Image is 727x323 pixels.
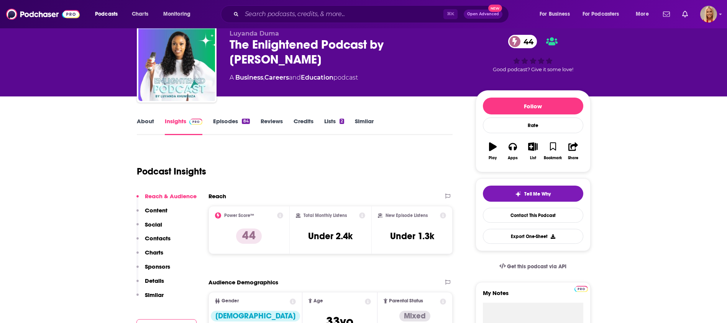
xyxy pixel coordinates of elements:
[90,8,128,20] button: open menu
[236,228,262,244] p: 44
[158,8,200,20] button: open menu
[145,221,162,228] p: Social
[324,117,344,135] a: Lists2
[515,191,521,197] img: tell me why sparkle
[213,117,249,135] a: Episodes84
[660,8,673,21] a: Show notifications dropdown
[6,7,80,21] img: Podchaser - Follow, Share and Rate Podcasts
[700,6,717,23] img: User Profile
[483,98,583,114] button: Follow
[483,289,583,303] label: My Notes
[230,30,279,37] span: Luyanda Duma
[95,9,118,20] span: Podcasts
[530,156,536,160] div: List
[507,263,566,270] span: Get this podcast via API
[230,73,358,82] div: A podcast
[483,186,583,202] button: tell me why sparkleTell Me Why
[136,249,163,263] button: Charts
[544,156,562,160] div: Bookmark
[568,156,578,160] div: Share
[136,207,167,221] button: Content
[700,6,717,23] span: Logged in as KymberleeBolden
[136,235,171,249] button: Contacts
[222,299,239,303] span: Gender
[242,119,249,124] div: 84
[563,137,583,165] button: Share
[137,166,206,177] h1: Podcast Insights
[483,208,583,223] a: Contact This Podcast
[189,119,203,125] img: Podchaser Pro
[301,74,333,81] a: Education
[524,191,551,197] span: Tell Me Why
[132,9,148,20] span: Charts
[483,137,503,165] button: Play
[263,74,264,81] span: ,
[583,9,619,20] span: For Podcasters
[145,249,163,256] p: Charts
[508,35,537,48] a: 44
[304,213,347,218] h2: Total Monthly Listens
[163,9,190,20] span: Monitoring
[340,119,344,124] div: 2
[679,8,691,21] a: Show notifications dropdown
[313,299,323,303] span: Age
[145,291,164,299] p: Similar
[523,137,543,165] button: List
[137,117,154,135] a: About
[508,156,518,160] div: Apps
[464,10,502,19] button: Open AdvancedNew
[489,156,497,160] div: Play
[145,192,197,200] p: Reach & Audience
[574,285,588,292] a: Pro website
[211,311,300,321] div: [DEMOGRAPHIC_DATA]
[483,229,583,244] button: Export One-Sheet
[127,8,153,20] a: Charts
[136,291,164,305] button: Similar
[145,277,164,284] p: Details
[574,286,588,292] img: Podchaser Pro
[145,207,167,214] p: Content
[145,263,170,270] p: Sponsors
[224,213,254,218] h2: Power Score™
[355,117,374,135] a: Similar
[289,74,301,81] span: and
[136,192,197,207] button: Reach & Audience
[540,9,570,20] span: For Business
[516,35,537,48] span: 44
[208,192,226,200] h2: Reach
[493,67,573,72] span: Good podcast? Give it some love!
[578,8,630,20] button: open menu
[261,117,283,135] a: Reviews
[136,263,170,277] button: Sponsors
[503,137,523,165] button: Apps
[443,9,458,19] span: ⌘ K
[165,117,203,135] a: InsightsPodchaser Pro
[399,311,430,321] div: Mixed
[136,277,164,291] button: Details
[208,279,278,286] h2: Audience Demographics
[476,30,591,77] div: 44Good podcast? Give it some love!
[136,221,162,235] button: Social
[700,6,717,23] button: Show profile menu
[630,8,658,20] button: open menu
[242,8,443,20] input: Search podcasts, credits, & more...
[264,74,289,81] a: Careers
[138,24,215,101] img: The Enlightened Podcast by Luyanda Khumbuza
[235,74,263,81] a: Business
[488,5,502,12] span: New
[294,117,313,135] a: Credits
[145,235,171,242] p: Contacts
[390,230,434,242] h3: Under 1.3k
[534,8,579,20] button: open menu
[386,213,428,218] h2: New Episode Listens
[308,230,353,242] h3: Under 2.4k
[483,117,583,133] div: Rate
[467,12,499,16] span: Open Advanced
[493,257,573,276] a: Get this podcast via API
[389,299,423,303] span: Parental Status
[228,5,516,23] div: Search podcasts, credits, & more...
[636,9,649,20] span: More
[543,137,563,165] button: Bookmark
